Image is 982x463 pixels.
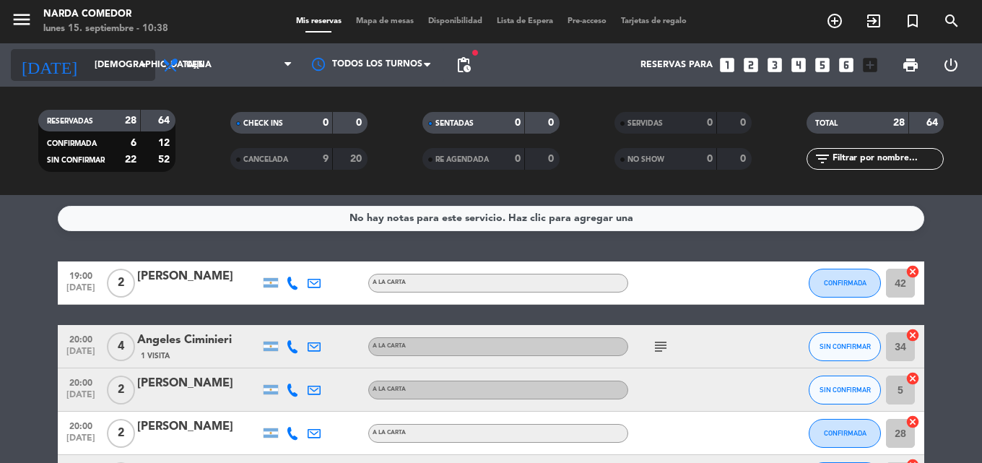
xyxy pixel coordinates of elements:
[356,118,365,128] strong: 0
[43,22,168,36] div: lunes 15. septiembre - 10:38
[765,56,784,74] i: looks_3
[831,151,943,167] input: Filtrar por nombre...
[627,156,664,163] span: NO SHOW
[905,328,920,342] i: cancel
[137,331,260,350] div: Angeles Ciminieri
[820,342,871,350] span: SIN CONFIRMAR
[707,154,713,164] strong: 0
[63,373,99,390] span: 20:00
[926,118,941,128] strong: 64
[63,283,99,300] span: [DATE]
[158,116,173,126] strong: 64
[137,374,260,393] div: [PERSON_NAME]
[349,17,421,25] span: Mapa de mesas
[455,56,472,74] span: pending_actions
[902,56,919,74] span: print
[824,279,866,287] span: CONFIRMADA
[134,56,152,74] i: arrow_drop_down
[931,43,971,87] div: LOG OUT
[435,156,489,163] span: RE AGENDADA
[640,60,713,70] span: Reservas para
[861,56,879,74] i: add_box
[904,12,921,30] i: turned_in_not
[435,120,474,127] span: SENTADAS
[158,138,173,148] strong: 12
[809,419,881,448] button: CONFIRMADA
[107,376,135,404] span: 2
[63,347,99,363] span: [DATE]
[813,56,832,74] i: looks_5
[125,116,136,126] strong: 28
[47,118,93,125] span: RESERVADAS
[740,118,749,128] strong: 0
[373,386,406,392] span: A LA CARTA
[548,154,557,164] strong: 0
[131,138,136,148] strong: 6
[820,386,871,394] span: SIN CONFIRMAR
[905,264,920,279] i: cancel
[243,120,283,127] span: CHECK INS
[63,390,99,407] span: [DATE]
[942,56,960,74] i: power_settings_new
[515,154,521,164] strong: 0
[718,56,736,74] i: looks_one
[614,17,694,25] span: Tarjetas de regalo
[740,154,749,164] strong: 0
[63,417,99,433] span: 20:00
[243,156,288,163] span: CANCELADA
[350,154,365,164] strong: 20
[943,12,960,30] i: search
[742,56,760,74] i: looks_two
[373,343,406,349] span: A LA CARTA
[63,267,99,283] span: 19:00
[905,371,920,386] i: cancel
[107,419,135,448] span: 2
[515,118,521,128] strong: 0
[826,12,843,30] i: add_circle_outline
[63,433,99,450] span: [DATE]
[125,155,136,165] strong: 22
[707,118,713,128] strong: 0
[471,48,479,57] span: fiber_manual_record
[652,338,669,355] i: subject
[107,332,135,361] span: 4
[814,150,831,168] i: filter_list
[11,9,32,30] i: menu
[141,350,170,362] span: 1 Visita
[837,56,856,74] i: looks_6
[905,415,920,429] i: cancel
[107,269,135,298] span: 2
[809,376,881,404] button: SIN CONFIRMAR
[490,17,560,25] span: Lista de Espera
[47,140,97,147] span: CONFIRMADA
[186,60,212,70] span: Cena
[137,267,260,286] div: [PERSON_NAME]
[11,49,87,81] i: [DATE]
[809,269,881,298] button: CONFIRMADA
[893,118,905,128] strong: 28
[627,120,663,127] span: SERVIDAS
[43,7,168,22] div: Narda Comedor
[158,155,173,165] strong: 52
[548,118,557,128] strong: 0
[824,429,866,437] span: CONFIRMADA
[323,154,329,164] strong: 9
[809,332,881,361] button: SIN CONFIRMAR
[63,330,99,347] span: 20:00
[349,210,633,227] div: No hay notas para este servicio. Haz clic para agregar una
[560,17,614,25] span: Pre-acceso
[373,430,406,436] span: A LA CARTA
[323,118,329,128] strong: 0
[47,157,105,164] span: SIN CONFIRMAR
[11,9,32,35] button: menu
[421,17,490,25] span: Disponibilidad
[289,17,349,25] span: Mis reservas
[137,417,260,436] div: [PERSON_NAME]
[789,56,808,74] i: looks_4
[815,120,838,127] span: TOTAL
[373,280,406,285] span: A LA CARTA
[865,12,882,30] i: exit_to_app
